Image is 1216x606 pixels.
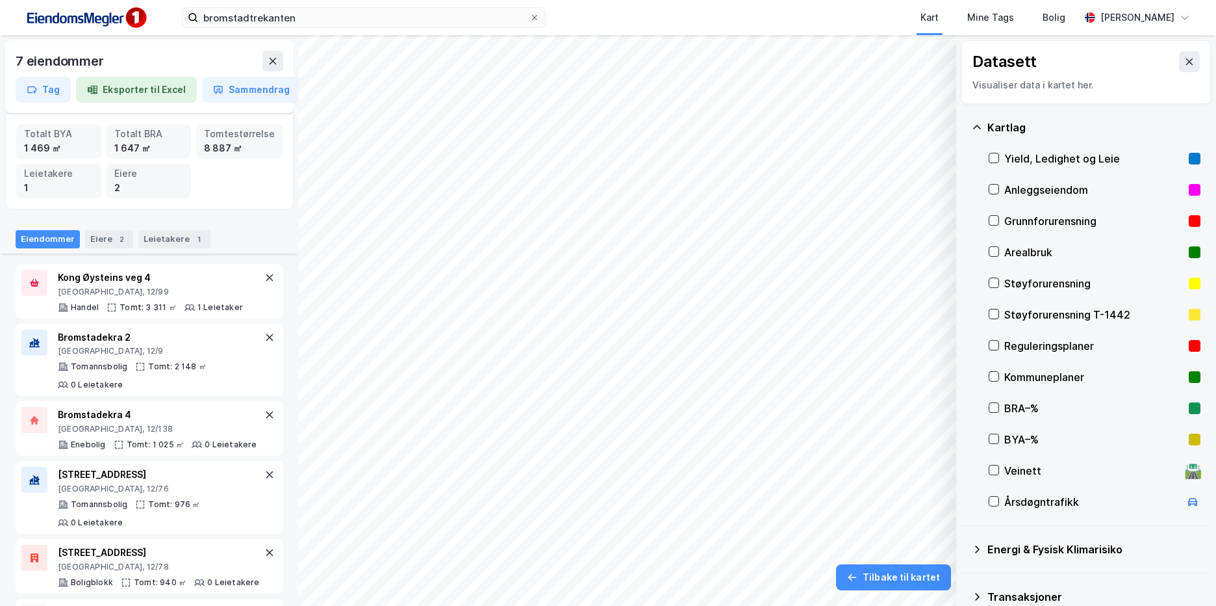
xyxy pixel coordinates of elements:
[204,127,275,141] div: Tomtestørrelse
[58,562,260,572] div: [GEOGRAPHIC_DATA], 12/78
[148,362,207,372] div: Tomt: 2 148 ㎡
[972,77,1200,93] div: Visualiser data i kartet her.
[71,577,113,588] div: Boligblokk
[58,330,262,345] div: Bromstadekra 2
[71,499,127,510] div: Tomannsbolig
[58,484,262,494] div: [GEOGRAPHIC_DATA], 12/76
[114,181,184,195] div: 2
[134,577,186,588] div: Tomt: 940 ㎡
[972,51,1037,72] div: Datasett
[71,518,123,528] div: 0 Leietakere
[197,302,243,313] div: 1 Leietaker
[987,589,1200,605] div: Transaksjoner
[192,233,205,246] div: 1
[24,181,94,195] div: 1
[127,440,184,450] div: Tomt: 1 025 ㎡
[1004,432,1184,447] div: BYA–%
[16,77,71,103] button: Tag
[114,141,184,155] div: 1 647 ㎡
[58,545,260,560] div: [STREET_ADDRESS]
[1004,338,1184,354] div: Reguleringsplaner
[85,230,133,248] div: Eiere
[967,10,1014,25] div: Mine Tags
[120,302,177,313] div: Tomt: 3 311 ㎡
[1004,307,1184,323] div: Støyforurensning T-1442
[58,270,243,285] div: Kong Øysteins veg 4
[138,230,210,248] div: Leietakere
[58,287,243,297] div: [GEOGRAPHIC_DATA], 12/99
[920,10,939,25] div: Kart
[1151,544,1216,606] div: Kontrollprogram for chat
[114,127,184,141] div: Totalt BRA
[1004,182,1184,198] div: Anleggseiendom
[58,407,257,423] div: Bromstadekra 4
[1100,10,1174,25] div: [PERSON_NAME]
[987,120,1200,135] div: Kartlag
[76,77,197,103] button: Eksporter til Excel
[58,346,262,356] div: [GEOGRAPHIC_DATA], 12/9
[1004,276,1184,291] div: Støyforurensning
[987,542,1200,557] div: Energi & Fysisk Klimarisiko
[16,51,107,72] div: 7 eiendommer
[1004,151,1184,166] div: Yield, Ledighet og Leie
[58,424,257,434] div: [GEOGRAPHIC_DATA], 12/138
[205,440,257,450] div: 0 Leietakere
[58,467,262,482] div: [STREET_ADDRESS]
[24,127,94,141] div: Totalt BYA
[1004,244,1184,260] div: Arealbruk
[1004,401,1184,416] div: BRA–%
[836,564,951,590] button: Tilbake til kartet
[1004,369,1184,385] div: Kommuneplaner
[16,230,80,248] div: Eiendommer
[198,8,529,27] input: Søk på adresse, matrikkel, gårdeiere, leietakere eller personer
[1004,463,1180,479] div: Veinett
[1184,462,1202,479] div: 🛣️
[24,141,94,155] div: 1 469 ㎡
[21,3,151,33] img: F4PB6Px+NJ5v8B7XTbfpPpyloAAAAASUVORK5CYII=
[207,577,259,588] div: 0 Leietakere
[71,302,99,313] div: Handel
[71,362,127,372] div: Tomannsbolig
[114,166,184,181] div: Eiere
[204,141,275,155] div: 8 887 ㎡
[148,499,200,510] div: Tomt: 976 ㎡
[71,440,106,450] div: Enebolig
[1004,494,1180,510] div: Årsdøgntrafikk
[24,166,94,181] div: Leietakere
[1151,544,1216,606] iframe: Chat Widget
[1004,213,1184,229] div: Grunnforurensning
[202,77,301,103] button: Sammendrag
[115,233,128,246] div: 2
[71,380,123,390] div: 0 Leietakere
[1043,10,1065,25] div: Bolig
